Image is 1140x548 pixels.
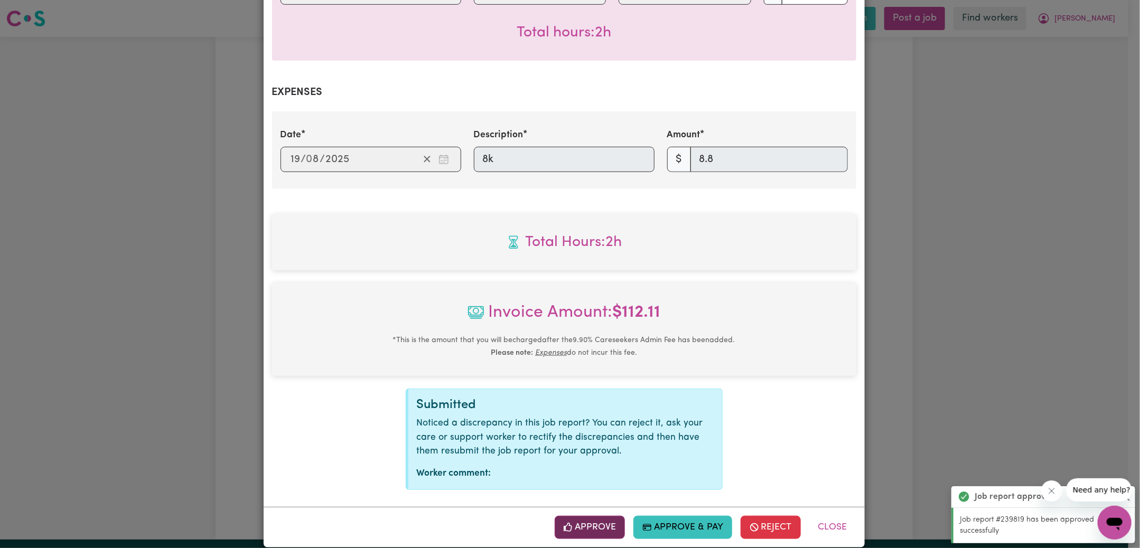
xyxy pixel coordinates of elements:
span: Invoice Amount: [281,300,848,334]
strong: Worker comment: [417,469,491,478]
iframe: Button to launch messaging window [1098,506,1132,540]
label: Date [281,128,302,142]
input: -- [291,152,301,167]
strong: Job report approved [975,490,1055,503]
iframe: Message from company [1067,478,1132,502]
p: Job report #239819 has been approved successfully [960,514,1129,537]
button: Close [809,516,856,539]
button: Enter the date of expense [435,152,452,167]
button: Approve & Pay [633,516,732,539]
span: 0 [306,154,313,165]
label: Amount [667,128,700,142]
h2: Expenses [272,86,856,99]
input: 8k [474,147,655,172]
span: Total hours worked: 2 hours [281,231,848,253]
span: / [301,154,306,165]
input: -- [307,152,320,167]
p: Noticed a discrepancy in this job report? You can reject it, ask your care or support worker to r... [417,417,714,458]
span: Submitted [417,399,476,411]
small: This is the amount that you will be charged after the 9.90 % Careseekers Admin Fee has been added... [393,336,735,357]
input: ---- [325,152,350,167]
button: Reject [741,516,801,539]
span: Total hours worked: 2 hours [517,25,611,40]
button: Approve [555,516,625,539]
span: $ [667,147,691,172]
label: Description [474,128,524,142]
span: / [320,154,325,165]
iframe: Close message [1041,480,1062,502]
u: Expenses [535,349,567,357]
b: $ 112.11 [613,304,661,321]
button: Clear date [419,152,435,167]
b: Please note: [491,349,533,357]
